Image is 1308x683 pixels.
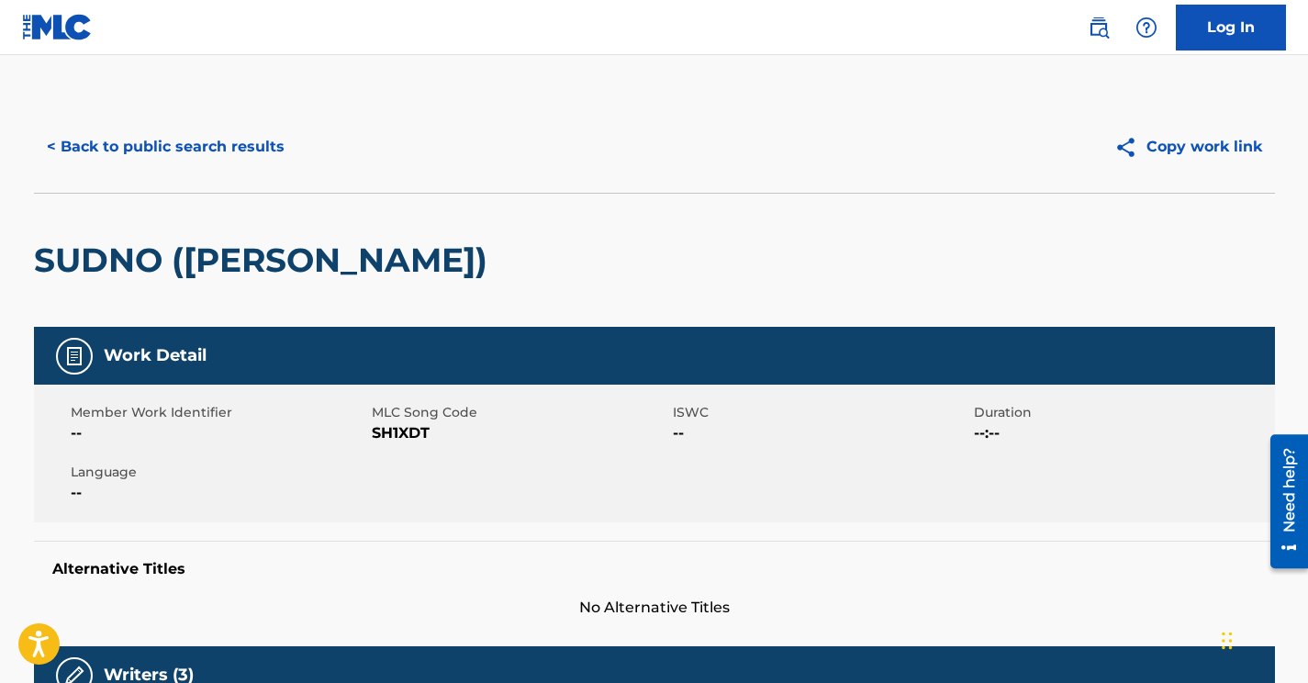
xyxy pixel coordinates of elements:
[974,422,1270,444] span: --:--
[22,14,93,40] img: MLC Logo
[1176,5,1286,50] a: Log In
[1128,9,1165,46] div: Help
[34,240,497,281] h2: SUDNO ([PERSON_NAME])
[1257,428,1308,576] iframe: Resource Center
[34,597,1275,619] span: No Alternative Titles
[34,124,297,170] button: < Back to public search results
[1080,9,1117,46] a: Public Search
[673,403,969,422] span: ISWC
[1088,17,1110,39] img: search
[1135,17,1157,39] img: help
[673,422,969,444] span: --
[63,345,85,367] img: Work Detail
[372,422,668,444] span: SH1XDT
[71,403,367,422] span: Member Work Identifier
[1114,136,1146,159] img: Copy work link
[104,345,207,366] h5: Work Detail
[974,403,1270,422] span: Duration
[1222,613,1233,668] div: Drag
[52,560,1257,578] h5: Alternative Titles
[71,422,367,444] span: --
[372,403,668,422] span: MLC Song Code
[71,463,367,482] span: Language
[71,482,367,504] span: --
[1216,595,1308,683] iframe: Chat Widget
[1101,124,1275,170] button: Copy work link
